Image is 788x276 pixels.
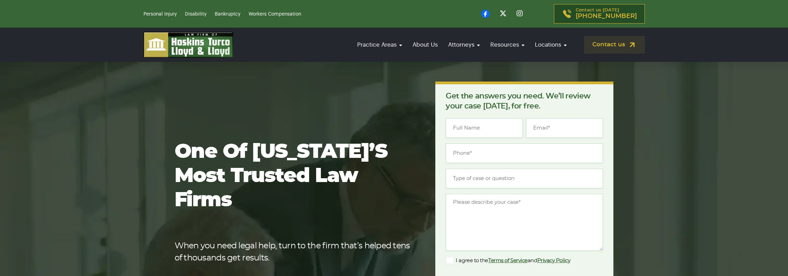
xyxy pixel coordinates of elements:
[446,257,570,265] label: I agree to the and
[487,35,528,55] a: Resources
[576,13,637,20] span: [PHONE_NUMBER]
[185,12,206,17] a: Disability
[409,35,441,55] a: About Us
[143,32,233,58] img: logo
[576,8,637,20] p: Contact us [DATE]
[526,118,603,138] input: Email*
[531,35,570,55] a: Locations
[446,118,523,138] input: Full Name
[488,258,528,263] a: Terms of Service
[446,143,603,163] input: Phone*
[249,12,301,17] a: Workers Compensation
[445,35,483,55] a: Attorneys
[537,258,571,263] a: Privacy Policy
[215,12,240,17] a: Bankruptcy
[354,35,406,55] a: Practice Areas
[446,91,603,111] p: Get the answers you need. We’ll review your case [DATE], for free.
[554,4,645,23] a: Contact us [DATE][PHONE_NUMBER]
[175,240,414,264] p: When you need legal help, turn to the firm that’s helped tens of thousands get results.
[143,12,177,17] a: Personal Injury
[584,36,645,54] a: Contact us
[175,140,414,212] h1: One of [US_STATE]’s most trusted law firms
[446,169,603,188] input: Type of case or question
